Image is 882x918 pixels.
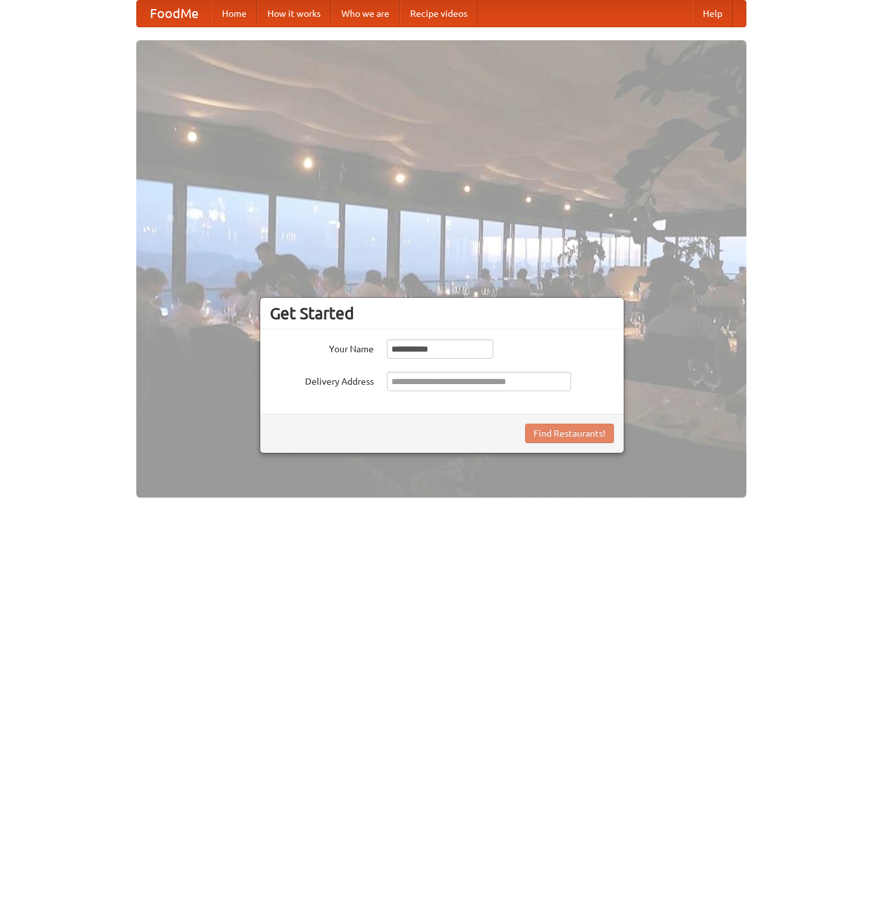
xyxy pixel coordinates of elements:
[400,1,478,27] a: Recipe videos
[331,1,400,27] a: Who we are
[212,1,257,27] a: Home
[270,304,614,323] h3: Get Started
[270,372,374,388] label: Delivery Address
[137,1,212,27] a: FoodMe
[525,424,614,443] button: Find Restaurants!
[270,339,374,356] label: Your Name
[692,1,733,27] a: Help
[257,1,331,27] a: How it works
